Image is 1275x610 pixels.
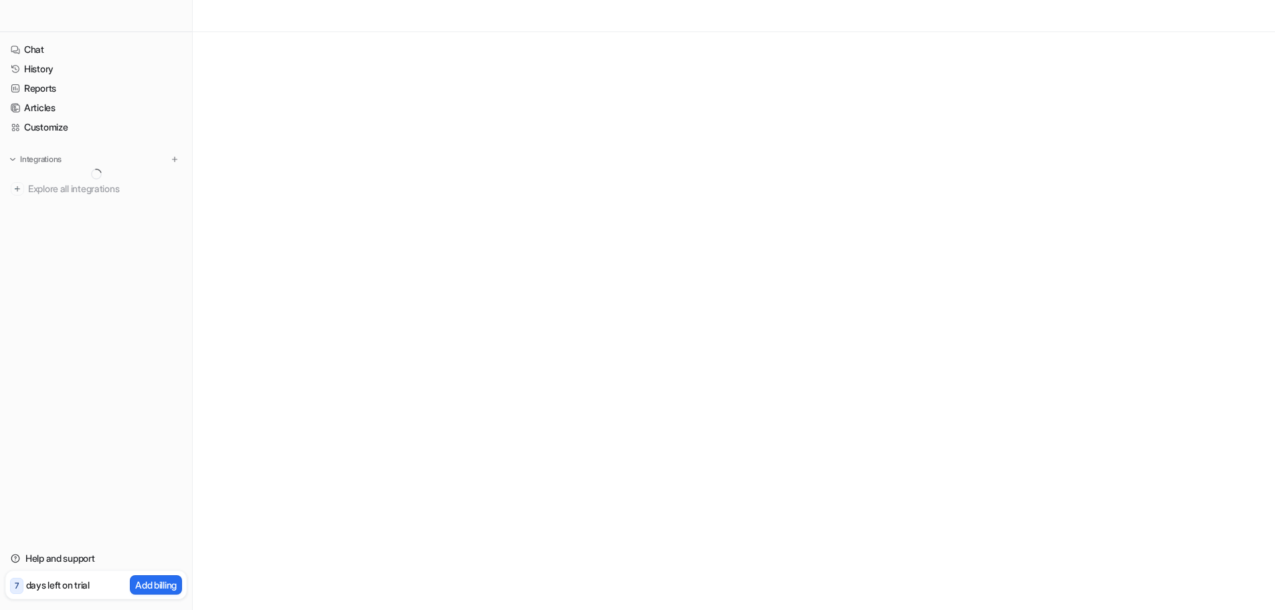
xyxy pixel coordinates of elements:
[5,549,187,568] a: Help and support
[5,118,187,137] a: Customize
[135,578,177,592] p: Add billing
[5,79,187,98] a: Reports
[5,98,187,117] a: Articles
[5,153,66,166] button: Integrations
[170,155,179,164] img: menu_add.svg
[15,580,19,592] p: 7
[11,182,24,196] img: explore all integrations
[130,575,182,595] button: Add billing
[20,154,62,165] p: Integrations
[5,40,187,59] a: Chat
[28,178,181,200] span: Explore all integrations
[5,60,187,78] a: History
[8,155,17,164] img: expand menu
[5,179,187,198] a: Explore all integrations
[26,578,90,592] p: days left on trial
